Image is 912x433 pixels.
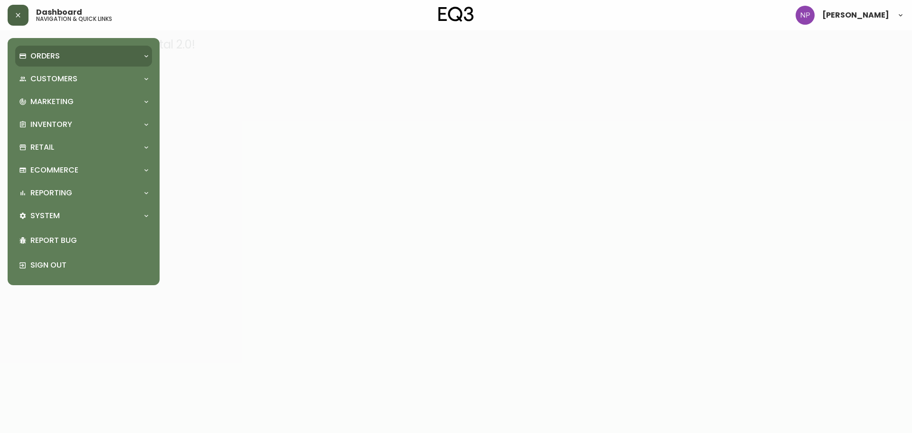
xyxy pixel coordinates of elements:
[36,16,112,22] h5: navigation & quick links
[15,183,152,203] div: Reporting
[30,51,60,61] p: Orders
[438,7,474,22] img: logo
[15,91,152,112] div: Marketing
[36,9,82,16] span: Dashboard
[15,137,152,158] div: Retail
[30,142,54,153] p: Retail
[15,46,152,67] div: Orders
[30,188,72,198] p: Reporting
[15,205,152,226] div: System
[822,11,889,19] span: [PERSON_NAME]
[15,253,152,278] div: Sign Out
[30,165,78,175] p: Ecommerce
[15,68,152,89] div: Customers
[796,6,815,25] img: 50f1e64a3f95c89b5c5247455825f96f
[30,260,148,270] p: Sign Out
[30,119,72,130] p: Inventory
[30,211,60,221] p: System
[15,228,152,253] div: Report Bug
[30,235,148,246] p: Report Bug
[15,160,152,181] div: Ecommerce
[30,74,77,84] p: Customers
[15,114,152,135] div: Inventory
[30,96,74,107] p: Marketing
